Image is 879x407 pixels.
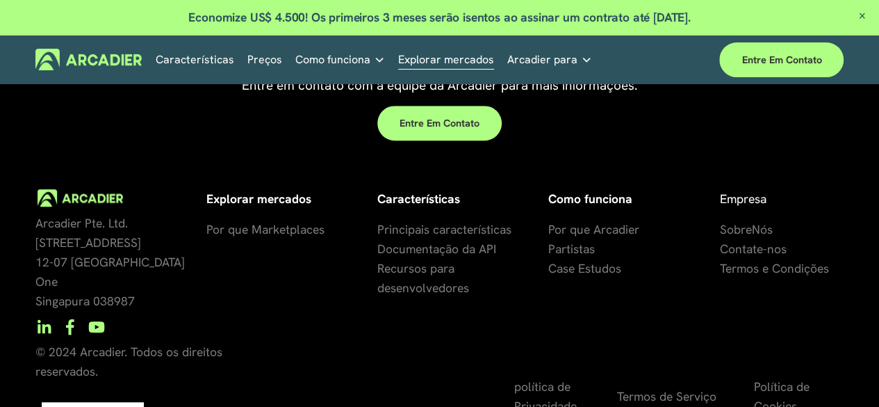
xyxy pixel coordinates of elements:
[377,259,536,298] a: Recursos para desenvolvedores
[398,52,494,67] font: Explorar mercados
[88,319,105,335] a: YouTube
[810,340,879,407] div: Widget de chat
[555,239,595,259] a: artistas
[507,49,592,70] a: lista suspensa de pastas
[400,117,479,129] font: Entre em contato
[810,340,879,407] iframe: Chat Widget
[507,52,577,67] font: Arcadier para
[548,241,555,257] font: P
[35,234,141,250] font: [STREET_ADDRESS]
[247,52,282,67] font: Preços
[62,319,79,335] a: Facebook
[548,239,555,259] a: P
[719,239,786,259] a: Contate-nos
[156,52,234,67] font: Características
[398,49,494,70] a: Explorar mercados
[377,239,496,259] a: Documentação da API
[377,220,511,239] a: Principais características
[156,49,234,70] a: Características
[751,221,772,237] font: Nós
[548,220,639,239] a: Por que Arcadier
[555,241,595,257] font: artistas
[206,221,325,237] font: Por que Marketplaces
[719,191,766,207] font: Empresa
[35,215,128,231] font: Arcadier Pte. Ltd.
[719,42,844,77] a: Entre em contato
[719,259,828,278] a: Termos e Condições
[377,221,511,237] font: Principais características
[35,49,142,70] img: Arcadier
[377,191,460,207] font: Características
[35,293,135,309] font: Singapura 038987
[563,260,621,276] font: se Estudos
[242,38,641,94] font: Descubra o poder da nossa tecnologia baseada em API e lance seu marketplace totalmente personaliz...
[377,260,469,296] font: Recursos para desenvolvedores
[741,54,821,66] font: Entre em contato
[563,259,621,278] a: se Estudos
[548,259,563,278] a: Ca
[719,221,751,237] font: Sobre
[548,260,563,276] font: Ca
[548,221,639,237] font: Por que Arcadier
[617,387,716,406] a: Termos de Serviço
[719,260,828,276] font: Termos e Condições
[377,106,502,141] a: Entre em contato
[617,388,716,404] font: Termos de Serviço
[719,241,786,257] font: Contate-nos
[295,52,370,67] font: Como funciona
[35,319,52,335] a: LinkedIn
[719,220,751,239] a: Sobre
[206,191,311,207] font: Explorar mercados
[377,241,496,257] font: Documentação da API
[247,49,282,70] a: Preços
[206,220,325,239] a: Por que Marketplaces
[35,344,226,379] font: © 2024 Arcadier. Todos os direitos reservados.
[295,49,385,70] a: lista suspensa de pastas
[35,254,188,289] font: 12-07 [GEOGRAPHIC_DATA] One
[548,191,632,207] font: Como funciona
